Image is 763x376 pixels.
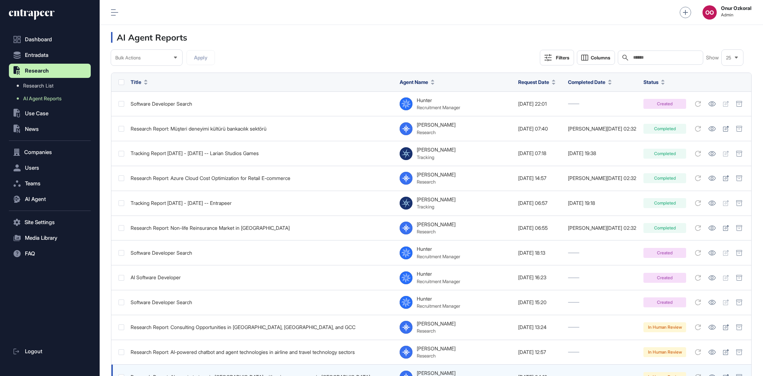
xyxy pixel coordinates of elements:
span: FAQ [25,251,35,256]
button: Use Case [9,106,91,121]
div: Research Report: Non-life Reinsurance Market in [GEOGRAPHIC_DATA] [131,225,393,231]
div: Research [417,129,456,135]
div: Tracking Report [DATE] - [DATE] -- Entrapeer [131,200,393,206]
h3: AI Agent Reports [111,32,187,43]
div: Created [643,99,686,109]
div: Hunter [417,296,460,302]
button: Completed Date [568,78,612,86]
div: [PERSON_NAME] [417,321,456,327]
span: Admin [721,12,752,17]
div: Hunter [417,271,460,277]
div: Filters [556,55,569,60]
div: [PERSON_NAME] [417,147,456,153]
div: Created [643,273,686,283]
div: [PERSON_NAME] [417,172,456,178]
span: Bulk Actions [115,55,141,60]
span: Request Date [518,78,549,86]
button: News [9,122,91,136]
div: Recruitment Manager [417,279,460,284]
span: 25 [726,55,731,60]
button: OO [703,5,717,20]
span: Dashboard [25,37,52,42]
div: [DATE] 07:18 [518,150,561,156]
span: News [25,126,39,132]
div: Created [643,297,686,307]
button: Research [9,64,91,78]
div: [PERSON_NAME][DATE] 02:32 [568,126,636,132]
div: Research [417,353,456,359]
div: [PERSON_NAME] [417,122,456,128]
span: Media Library [25,235,57,241]
div: [DATE] 19:18 [568,200,636,206]
button: Filters [540,50,574,65]
span: Use Case [25,111,48,116]
div: Completed [643,223,686,233]
div: Completed [643,149,686,159]
a: Logout [9,344,91,359]
span: Title [131,78,141,86]
a: AI Agent Reports [12,92,91,105]
a: Research List [12,79,91,92]
strong: Onur Ozkoral [721,5,752,11]
div: Tracking Report [DATE] - [DATE] -- Larian Studios Games [131,150,393,156]
span: AI Agent [25,196,46,202]
div: [DATE] 14:57 [518,175,561,181]
span: Status [643,78,658,86]
div: In Human Review [643,322,686,332]
div: [DATE] 18:13 [518,250,561,256]
span: Completed Date [568,78,605,86]
button: Columns [577,51,615,65]
div: [DATE] 16:23 [518,275,561,280]
div: [DATE] 07:40 [518,126,561,132]
div: [DATE] 06:55 [518,225,561,231]
span: Entradata [25,52,48,58]
div: Hunter [417,97,460,103]
button: Entradata [9,48,91,62]
span: Agent Name [400,78,428,86]
div: Software Developer Search [131,250,393,256]
div: Software Developer Search [131,300,393,305]
div: [DATE] 06:57 [518,200,561,206]
div: Tracking [417,204,456,210]
div: [PERSON_NAME] [417,346,456,351]
div: [PERSON_NAME][DATE] 02:32 [568,225,636,231]
div: [PERSON_NAME] [417,197,456,202]
span: AI Agent Reports [23,96,62,101]
button: Companies [9,145,91,159]
div: Research [417,229,456,234]
div: Completed [643,124,686,134]
button: AI Agent [9,192,91,206]
span: Teams [25,181,41,186]
div: [DATE] 15:20 [518,300,561,305]
span: Columns [591,55,610,60]
div: Research [417,179,456,185]
div: Recruitment Manager [417,303,460,309]
div: AI Software Developer [131,275,393,280]
button: FAQ [9,247,91,261]
button: Request Date [518,78,556,86]
span: Site Settings [25,219,55,225]
span: Show [706,55,719,60]
div: Tracking [417,154,456,160]
div: Research Report: Azure Cloud Cost Optimization for Retail E-commerce [131,175,393,181]
span: Research [25,68,49,74]
button: Users [9,161,91,175]
span: Companies [24,149,52,155]
span: Users [25,165,39,171]
button: Site Settings [9,215,91,229]
span: Research List [23,83,53,89]
div: Hunter [417,246,460,252]
div: Research Report: AI-powered chatbot and agent technologies in airline and travel technology sectors [131,349,393,355]
div: Research Report: Consulting Opportunities in [GEOGRAPHIC_DATA], [GEOGRAPHIC_DATA], and GCC [131,324,393,330]
button: Teams [9,176,91,191]
div: [DATE] 19:38 [568,150,636,156]
div: In Human Review [643,347,686,357]
div: Completed [643,198,686,208]
button: Status [643,78,665,86]
div: [DATE] 22:01 [518,101,561,107]
button: Media Library [9,231,91,245]
div: [DATE] 12:57 [518,349,561,355]
div: Research Report: Müşteri deneyimi kültürü bankacılık sektörü [131,126,393,132]
div: Recruitment Manager [417,254,460,259]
